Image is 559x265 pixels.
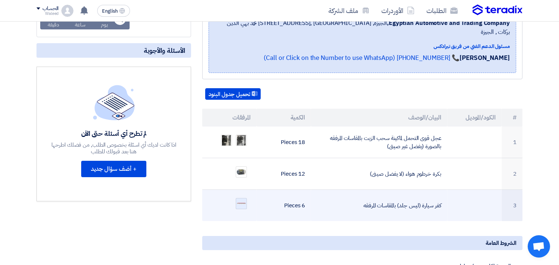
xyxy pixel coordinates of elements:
div: Open chat [528,235,550,258]
img: SUV__Dimensions_Q_1760447893544.PNG [236,202,247,205]
td: 1 [502,127,523,158]
div: يوم [101,21,108,29]
span: الأسئلة والأجوبة [144,46,185,55]
td: بكرة خرطوم هواء (لا يفضل صينى) [311,158,447,190]
td: 18 Pieces [257,127,311,158]
span: الجيزة, [GEOGRAPHIC_DATA] ,[STREET_ADDRESS] محمد بهي الدين بركات , الجيزة [215,19,510,36]
td: كفر سيارة (ليس جلد) بالمقاسات المرفقه [311,190,447,221]
td: 3 [502,190,523,221]
button: + أضف سؤال جديد [81,161,146,177]
td: عجل قوى التحمل لماكينة سحب الزيت بالمقاسات المرفقه بالصورة (يفضل غير صينى) [311,127,447,158]
img: WhatsApp_Image__at__PM__1760446959412.jpeg [236,132,247,149]
img: Teradix logo [473,4,523,16]
div: Waleed [36,12,58,16]
div: اذا كانت لديك أي اسئلة بخصوص الطلب, من فضلك اطرحها هنا بعد قبولك للطلب [51,141,177,155]
div: دقيقة [48,21,59,29]
span: الشروط العامة [486,239,517,247]
img: WhatsApp_Image__at__PM_1760446968428.jpeg [221,132,232,149]
th: الكود/الموديل [447,109,502,127]
a: الأوردرات [375,2,420,19]
strong: [PERSON_NAME] [460,53,510,63]
a: الطلبات [420,2,464,19]
button: تحميل جدول البنود [205,88,261,100]
div: الحساب [42,6,58,12]
th: البيان/الوصف [311,109,447,127]
a: 📞 [PHONE_NUMBER] (Call or Click on the Number to use WhatsApp) [264,53,460,63]
td: 2 [502,158,523,190]
div: لم تطرح أي أسئلة حتى الآن [51,129,177,138]
img: __1760447021697.jpeg [236,169,247,175]
img: empty_state_list.svg [93,85,135,120]
th: المرفقات [202,109,257,127]
td: 6 Pieces [257,190,311,221]
div: ساعة [75,21,86,29]
b: Egyptian Automotive and Trading Company, [387,19,510,28]
img: profile_test.png [61,5,73,17]
span: English [102,9,118,14]
th: الكمية [257,109,311,127]
td: 12 Pieces [257,158,311,190]
th: # [502,109,523,127]
div: مسئول الدعم الفني من فريق تيرادكس [215,42,510,50]
button: English [97,5,130,17]
a: ملف الشركة [323,2,375,19]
